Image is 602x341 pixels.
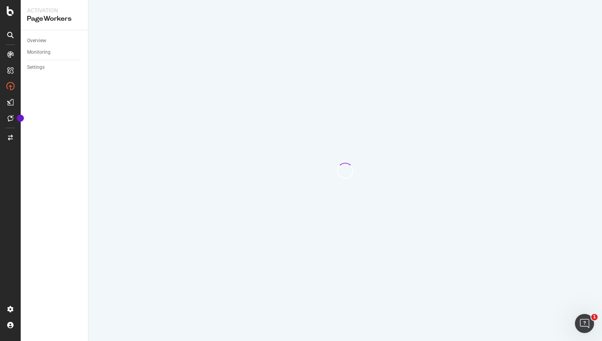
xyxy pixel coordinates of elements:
[27,37,82,45] a: Overview
[27,6,82,14] div: Activation
[27,14,82,23] div: PageWorkers
[27,48,51,57] div: Monitoring
[17,115,24,122] div: Tooltip anchor
[591,314,598,320] span: 1
[27,37,46,45] div: Overview
[27,48,82,57] a: Monitoring
[27,63,45,72] div: Settings
[575,314,594,333] iframe: Intercom live chat
[27,63,82,72] a: Settings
